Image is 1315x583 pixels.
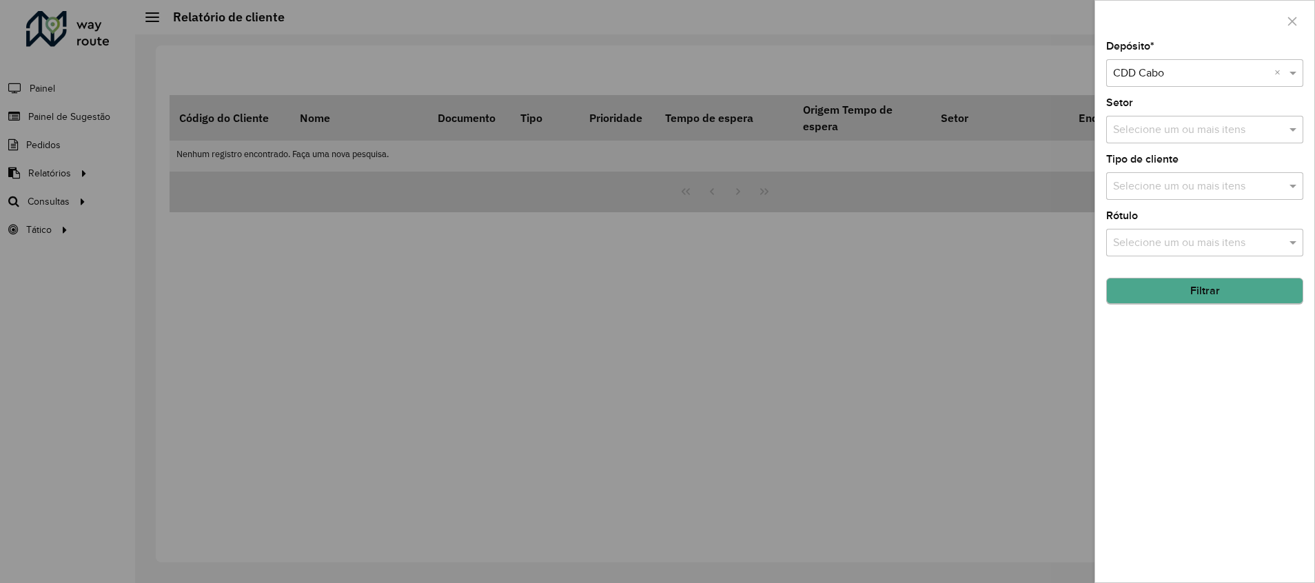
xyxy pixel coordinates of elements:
[1106,278,1303,304] button: Filtrar
[1106,94,1133,111] label: Setor
[1106,207,1138,224] label: Rótulo
[1106,151,1179,167] label: Tipo de cliente
[1106,38,1154,54] label: Depósito
[1274,65,1286,81] span: Clear all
